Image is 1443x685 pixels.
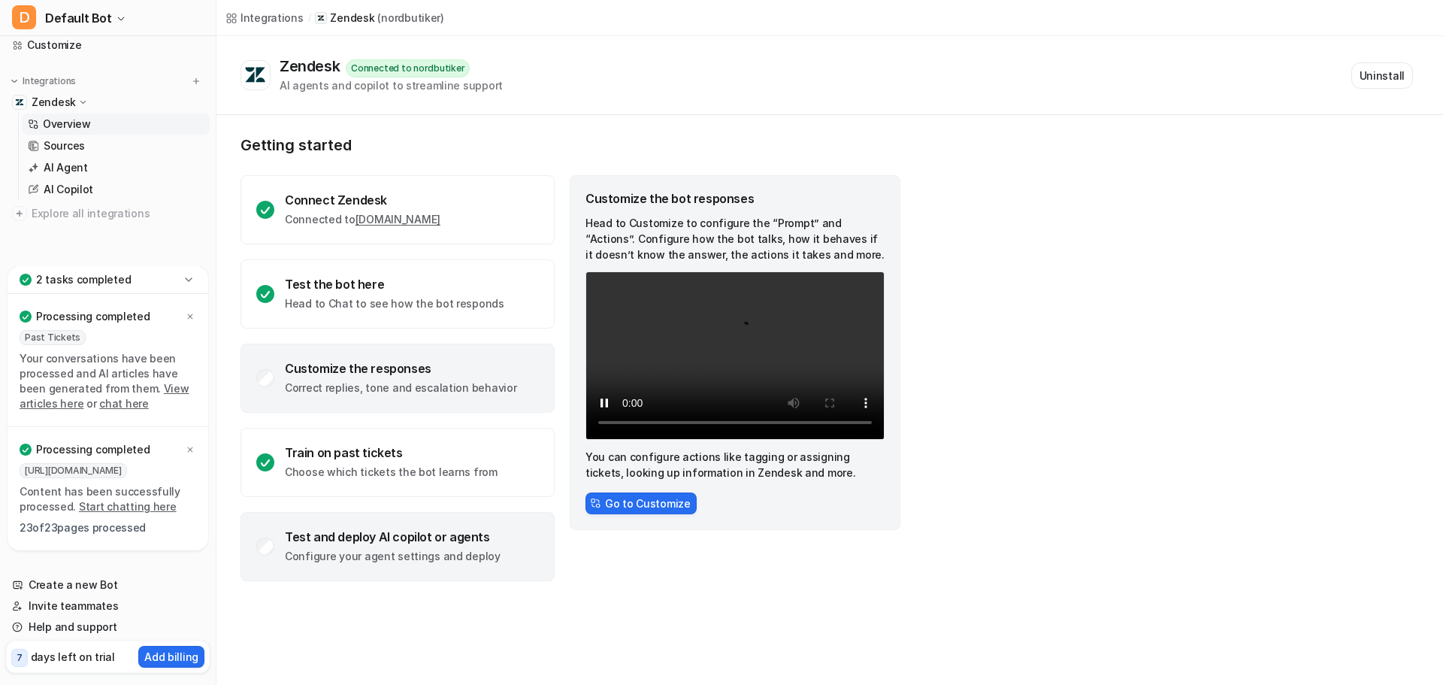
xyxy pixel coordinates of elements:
[315,11,443,26] a: Zendesk(nordbutiker)
[22,157,210,178] a: AI Agent
[22,179,210,200] a: AI Copilot
[6,574,210,596] a: Create a new Bot
[44,138,85,153] p: Sources
[32,95,76,110] p: Zendesk
[377,11,443,26] p: ( nordbutiker )
[32,202,204,226] span: Explore all integrations
[9,76,20,86] img: expand menu
[585,493,697,514] button: Go to Customize
[6,203,210,224] a: Explore all integrations
[330,11,374,26] p: Zendesk
[22,135,210,156] a: Sources
[285,361,516,376] div: Customize the responses
[20,330,86,345] span: Past Tickets
[346,59,470,77] div: Connected to nordbutiker
[280,57,346,75] div: Zendesk
[23,75,76,87] p: Integrations
[285,529,501,544] div: Test and deploy AI copilot or agents
[308,11,311,25] span: /
[585,215,885,262] p: Head to Customize to configure the “Prompt” and “Actions”. Configure how the bot talks, how it be...
[355,213,440,226] a: [DOMAIN_NAME]
[22,114,210,135] a: Overview
[20,382,189,410] a: View articles here
[31,649,115,665] p: days left on trial
[44,182,93,197] p: AI Copilot
[6,596,210,617] a: Invite teammates
[1351,62,1413,89] button: Uninstall
[585,271,885,440] video: Your browser does not support the video tag.
[36,272,131,287] p: 2 tasks completed
[20,520,196,535] p: 23 of 23 pages processed
[17,651,23,665] p: 7
[79,500,177,513] a: Start chatting here
[144,649,198,665] p: Add billing
[99,397,148,410] a: chat here
[244,66,267,84] img: Zendesk logo
[15,98,24,107] img: Zendesk
[285,445,498,460] div: Train on past tickets
[20,484,196,514] p: Content has been successfully processed.
[285,212,440,227] p: Connected to
[12,206,27,221] img: explore all integrations
[6,617,210,638] a: Help and support
[6,35,210,56] a: Customize
[285,549,501,564] p: Configure your agent settings and deploy
[590,498,600,508] img: CstomizeIcon
[36,309,150,324] p: Processing completed
[20,351,196,411] p: Your conversations have been processed and AI articles have been generated from them. or
[43,117,91,132] p: Overview
[285,380,516,396] p: Correct replies, tone and escalation behavior
[240,136,902,154] p: Getting started
[285,192,440,208] div: Connect Zendesk
[191,76,201,86] img: menu_add.svg
[225,10,304,26] a: Integrations
[585,449,885,480] p: You can configure actions like tagging or assigning tickets, looking up information in Zendesk an...
[240,10,304,26] div: Integrations
[285,277,504,292] div: Test the bot here
[12,5,36,29] span: D
[280,77,503,93] div: AI agents and copilot to streamline support
[36,442,150,457] p: Processing completed
[6,74,80,89] button: Integrations
[44,160,88,175] p: AI Agent
[285,296,504,311] p: Head to Chat to see how the bot responds
[285,465,498,480] p: Choose which tickets the bot learns from
[138,646,204,668] button: Add billing
[585,191,885,206] div: Customize the bot responses
[20,463,127,478] span: [URL][DOMAIN_NAME]
[45,8,112,29] span: Default Bot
